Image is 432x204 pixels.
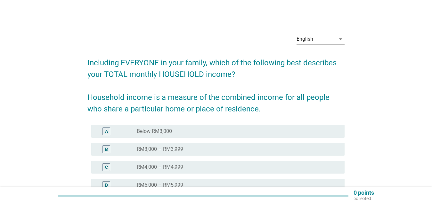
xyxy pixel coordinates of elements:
[105,128,108,135] div: A
[137,182,183,188] label: RM5,000 – RM5,999
[87,51,345,115] h2: Including EVERYONE in your family, which of the following best describes your TOTAL monthly HOUSE...
[137,146,183,152] label: RM3,000 – RM3,999
[137,164,183,170] label: RM4,000 – RM4,999
[137,128,172,135] label: Below RM3,000
[354,190,374,196] p: 0 points
[297,36,313,42] div: English
[105,146,108,153] div: B
[337,35,345,43] i: arrow_drop_down
[105,164,108,171] div: C
[105,182,108,189] div: D
[354,196,374,201] p: collected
